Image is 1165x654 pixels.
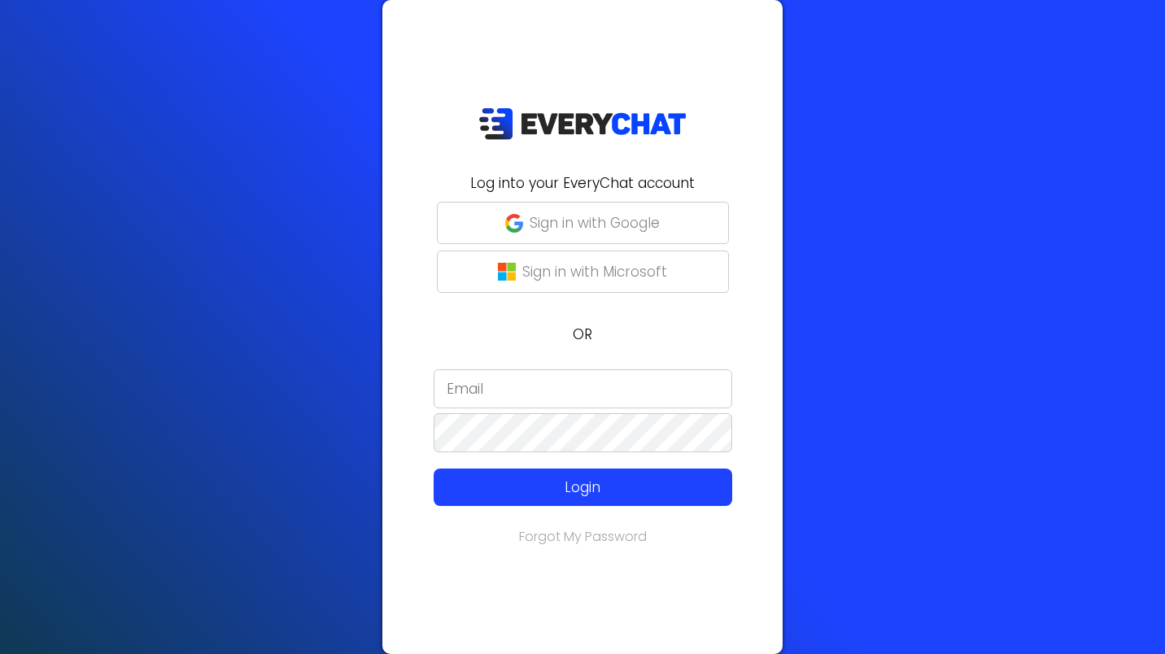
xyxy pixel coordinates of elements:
p: OR [392,324,773,345]
p: Login [464,477,702,498]
img: microsoft-logo.png [498,263,516,281]
img: google-g.png [505,214,523,232]
a: Forgot My Password [519,527,647,546]
button: Sign in with Google [437,202,729,244]
input: Email [434,369,732,408]
img: EveryChat_logo_dark.png [478,107,687,141]
button: Login [434,469,732,506]
p: Sign in with Microsoft [522,261,667,282]
p: Sign in with Google [530,212,660,233]
button: Sign in with Microsoft [437,251,729,293]
h2: Log into your EveryChat account [392,172,773,194]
